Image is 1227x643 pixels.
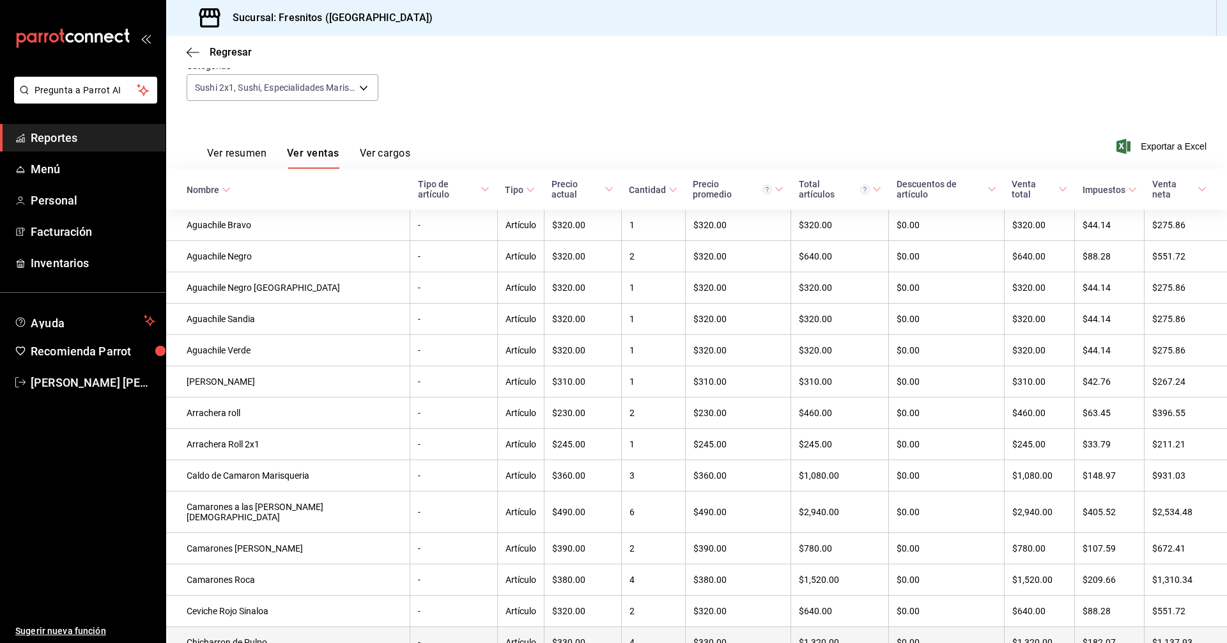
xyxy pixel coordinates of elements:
[9,93,157,106] a: Pregunta a Parrot AI
[287,147,339,169] button: Ver ventas
[410,596,498,627] td: -
[166,272,410,304] td: Aguachile Negro [GEOGRAPHIC_DATA]
[207,147,266,169] button: Ver resumen
[1152,179,1195,199] div: Venta neta
[621,366,685,398] td: 1
[187,185,231,195] span: Nombre
[791,272,889,304] td: $320.00
[410,210,498,241] td: -
[497,272,544,304] td: Artículo
[1145,492,1227,533] td: $2,534.48
[1075,429,1145,460] td: $33.79
[889,272,1004,304] td: $0.00
[187,46,252,58] button: Regresar
[410,429,498,460] td: -
[544,210,621,241] td: $320.00
[685,460,791,492] td: $360.00
[497,335,544,366] td: Artículo
[207,147,410,169] div: navigation tabs
[1012,179,1055,199] div: Venta total
[889,304,1004,335] td: $0.00
[544,398,621,429] td: $230.00
[410,304,498,335] td: -
[544,564,621,596] td: $380.00
[1004,596,1074,627] td: $640.00
[544,366,621,398] td: $310.00
[791,596,889,627] td: $640.00
[791,492,889,533] td: $2,940.00
[791,335,889,366] td: $320.00
[31,313,139,329] span: Ayuda
[1004,272,1074,304] td: $320.00
[14,77,157,104] button: Pregunta a Parrot AI
[1145,210,1227,241] td: $275.86
[791,304,889,335] td: $320.00
[1004,492,1074,533] td: $2,940.00
[889,564,1004,596] td: $0.00
[166,460,410,492] td: Caldo de Camaron Marisqueria
[791,564,889,596] td: $1,520.00
[889,210,1004,241] td: $0.00
[31,160,155,178] span: Menú
[897,179,985,199] div: Descuentos de artículo
[410,398,498,429] td: -
[544,304,621,335] td: $320.00
[1145,398,1227,429] td: $396.55
[195,81,355,94] span: Sushi 2x1, Sushi, Especialidades Mariscos, Entradas Mariscos
[31,343,155,360] span: Recomienda Parrot
[1152,179,1207,199] span: Venta neta
[685,210,791,241] td: $320.00
[410,564,498,596] td: -
[497,210,544,241] td: Artículo
[621,533,685,564] td: 2
[1119,139,1207,154] button: Exportar a Excel
[166,335,410,366] td: Aguachile Verde
[31,192,155,209] span: Personal
[897,179,996,199] span: Descuentos de artículo
[497,241,544,272] td: Artículo
[693,179,771,199] div: Precio promedio
[1083,185,1137,195] span: Impuestos
[791,460,889,492] td: $1,080.00
[410,492,498,533] td: -
[1075,460,1145,492] td: $148.97
[410,335,498,366] td: -
[685,492,791,533] td: $490.00
[621,398,685,429] td: 2
[497,564,544,596] td: Artículo
[15,624,155,638] span: Sugerir nueva función
[31,223,155,240] span: Facturación
[544,460,621,492] td: $360.00
[166,429,410,460] td: Arrachera Roll 2x1
[621,492,685,533] td: 6
[1145,564,1227,596] td: $1,310.34
[621,460,685,492] td: 3
[621,241,685,272] td: 2
[889,398,1004,429] td: $0.00
[791,533,889,564] td: $780.00
[497,533,544,564] td: Artículo
[621,272,685,304] td: 1
[1004,460,1074,492] td: $1,080.00
[166,596,410,627] td: Ceviche Rojo Sinaloa
[685,429,791,460] td: $245.00
[505,185,535,195] span: Tipo
[762,185,772,194] svg: Precio promedio = Total artículos / cantidad
[187,185,219,195] div: Nombre
[1145,241,1227,272] td: $551.72
[1075,335,1145,366] td: $44.14
[410,460,498,492] td: -
[1145,533,1227,564] td: $672.41
[799,179,870,199] div: Total artículos
[621,304,685,335] td: 1
[889,533,1004,564] td: $0.00
[497,398,544,429] td: Artículo
[1004,429,1074,460] td: $245.00
[1075,304,1145,335] td: $44.14
[1145,596,1227,627] td: $551.72
[166,304,410,335] td: Aguachile Sandia
[685,596,791,627] td: $320.00
[629,185,666,195] div: Cantidad
[889,366,1004,398] td: $0.00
